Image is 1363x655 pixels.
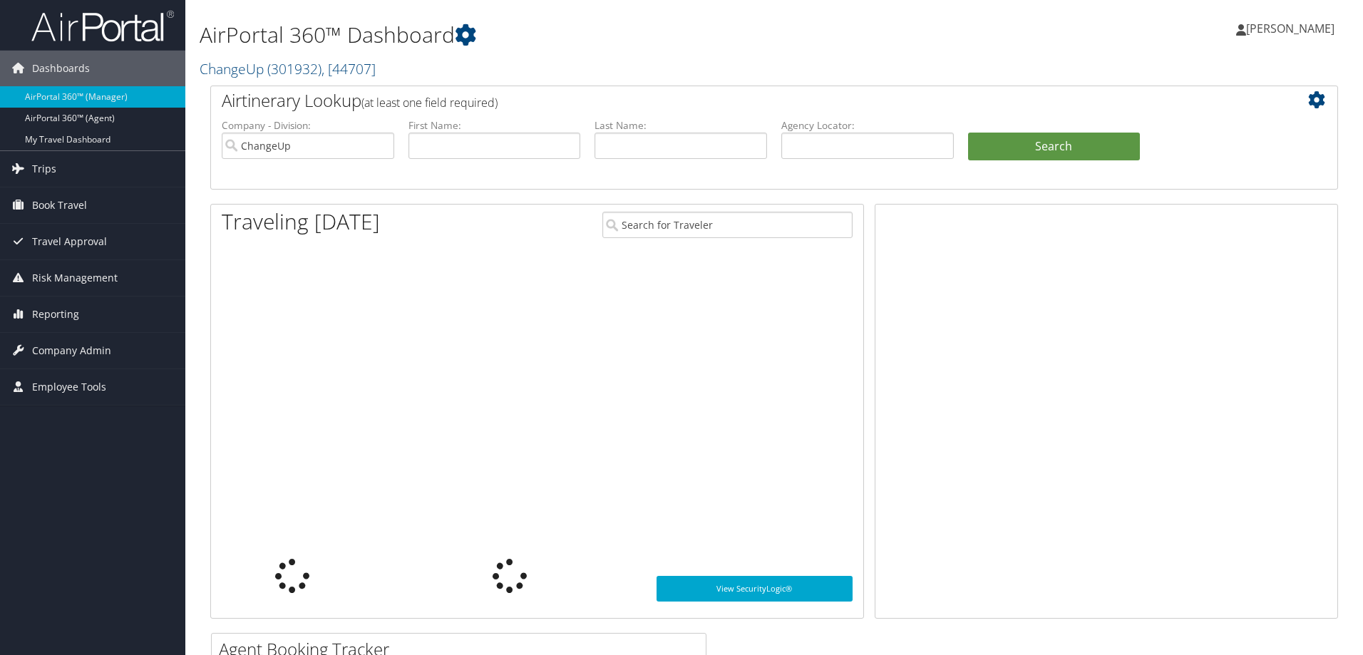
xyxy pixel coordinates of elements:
h1: Traveling [DATE] [222,207,380,237]
label: First Name: [408,118,581,133]
a: View SecurityLogic® [657,576,853,602]
span: Employee Tools [32,369,106,405]
h1: AirPortal 360™ Dashboard [200,20,966,50]
span: Dashboards [32,51,90,86]
span: , [ 44707 ] [322,59,376,78]
button: Search [968,133,1141,161]
input: Search for Traveler [602,212,853,238]
span: Reporting [32,296,79,332]
span: Trips [32,151,56,187]
a: ChangeUp [200,59,376,78]
label: Last Name: [595,118,767,133]
label: Company - Division: [222,118,394,133]
span: (at least one field required) [361,95,498,110]
h2: Airtinerary Lookup [222,88,1233,113]
img: airportal-logo.png [31,9,174,43]
span: Book Travel [32,187,87,223]
label: Agency Locator: [781,118,954,133]
span: Risk Management [32,260,118,296]
a: [PERSON_NAME] [1236,7,1349,50]
span: ( 301932 ) [267,59,322,78]
span: Travel Approval [32,224,107,259]
span: Company Admin [32,333,111,368]
span: [PERSON_NAME] [1246,21,1334,36]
